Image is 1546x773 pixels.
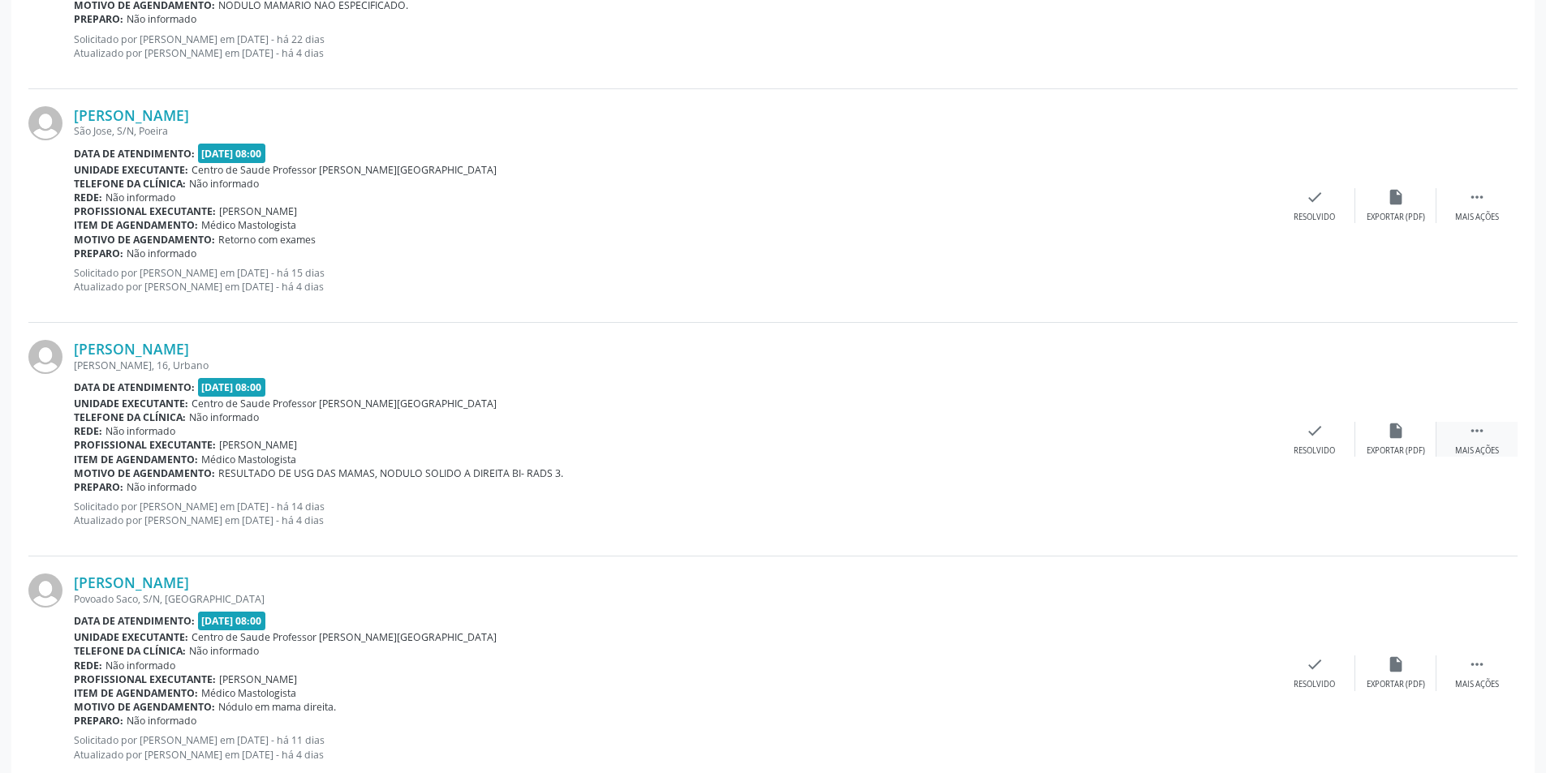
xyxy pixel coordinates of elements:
[218,466,563,480] span: RESULTADO DE USG DAS MAMAS, NODULO SOLIDO A DIREITA BI- RADS 3.
[74,247,123,260] b: Preparo:
[106,659,175,672] span: Não informado
[74,359,1274,372] div: [PERSON_NAME], 16, Urbano
[192,630,497,644] span: Centro de Saude Professor [PERSON_NAME][GEOGRAPHIC_DATA]
[74,106,189,124] a: [PERSON_NAME]
[1367,212,1425,223] div: Exportar (PDF)
[74,380,195,394] b: Data de atendimento:
[74,466,215,480] b: Motivo de agendamento:
[1367,679,1425,690] div: Exportar (PDF)
[189,410,259,424] span: Não informado
[74,124,1274,138] div: São Jose, S/N, Poeira
[74,218,198,232] b: Item de agendamento:
[74,266,1274,294] p: Solicitado por [PERSON_NAME] em [DATE] - há 15 dias Atualizado por [PERSON_NAME] em [DATE] - há 4...
[1294,445,1335,457] div: Resolvido
[1468,422,1486,440] i: 
[106,191,175,204] span: Não informado
[74,614,195,628] b: Data de atendimento:
[1387,655,1405,673] i: insert_drive_file
[127,480,196,494] span: Não informado
[74,147,195,161] b: Data de atendimento:
[74,191,102,204] b: Rede:
[189,644,259,658] span: Não informado
[28,573,62,608] img: img
[1387,188,1405,206] i: insert_drive_file
[74,177,186,191] b: Telefone da clínica:
[201,453,296,466] span: Médico Mastologista
[1468,188,1486,206] i: 
[74,480,123,494] b: Preparo:
[1306,422,1324,440] i: check
[127,247,196,260] span: Não informado
[106,424,175,438] span: Não informado
[74,410,186,424] b: Telefone da clínica:
[74,12,123,26] b: Preparo:
[74,714,123,728] b: Preparo:
[198,144,266,162] span: [DATE] 08:00
[198,612,266,630] span: [DATE] 08:00
[74,659,102,672] b: Rede:
[74,686,198,700] b: Item de agendamento:
[219,204,297,218] span: [PERSON_NAME]
[219,672,297,686] span: [PERSON_NAME]
[192,163,497,177] span: Centro de Saude Professor [PERSON_NAME][GEOGRAPHIC_DATA]
[74,163,188,177] b: Unidade executante:
[218,233,316,247] span: Retorno com exames
[1306,188,1324,206] i: check
[189,177,259,191] span: Não informado
[74,644,186,658] b: Telefone da clínica:
[74,592,1274,606] div: Povoado Saco, S/N, [GEOGRAPHIC_DATA]
[74,340,189,358] a: [PERSON_NAME]
[74,397,188,410] b: Unidade executante:
[74,438,216,452] b: Profissional executante:
[74,204,216,218] b: Profissional executante:
[1455,679,1499,690] div: Mais ações
[74,630,188,644] b: Unidade executante:
[127,714,196,728] span: Não informado
[198,378,266,397] span: [DATE] 08:00
[74,453,198,466] b: Item de agendamento:
[1468,655,1486,673] i: 
[1294,679,1335,690] div: Resolvido
[1294,212,1335,223] div: Resolvido
[127,12,196,26] span: Não informado
[74,500,1274,527] p: Solicitado por [PERSON_NAME] em [DATE] - há 14 dias Atualizado por [PERSON_NAME] em [DATE] - há 4...
[1455,445,1499,457] div: Mais ações
[28,340,62,374] img: img
[74,672,216,686] b: Profissional executante:
[219,438,297,452] span: [PERSON_NAME]
[74,32,1274,60] p: Solicitado por [PERSON_NAME] em [DATE] - há 22 dias Atualizado por [PERSON_NAME] em [DATE] - há 4...
[74,700,215,714] b: Motivo de agendamento:
[74,573,189,591] a: [PERSON_NAME]
[1387,422,1405,440] i: insert_drive_file
[201,218,296,232] span: Médico Mastologista
[201,686,296,700] span: Médico Mastologista
[1306,655,1324,673] i: check
[28,106,62,140] img: img
[192,397,497,410] span: Centro de Saude Professor [PERSON_NAME][GEOGRAPHIC_DATA]
[74,233,215,247] b: Motivo de agendamento:
[1367,445,1425,457] div: Exportar (PDF)
[74,733,1274,761] p: Solicitado por [PERSON_NAME] em [DATE] - há 11 dias Atualizado por [PERSON_NAME] em [DATE] - há 4...
[1455,212,1499,223] div: Mais ações
[218,700,336,714] span: Nódulo em mama direita.
[74,424,102,438] b: Rede:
